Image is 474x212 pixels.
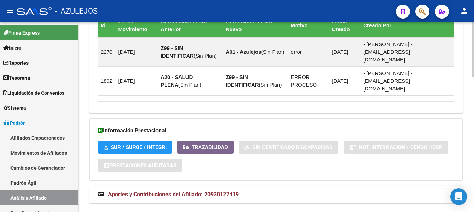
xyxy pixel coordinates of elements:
td: - [PERSON_NAME] - [EMAIL_ADDRESS][DOMAIN_NAME] [360,37,454,66]
span: Liquidación de Convenios [3,89,64,97]
span: Aportes y Contribuciones del Afiliado: 20930127419 [108,191,239,198]
button: Not. Internacion / Censo Hosp. [344,141,448,154]
td: error [288,37,329,66]
td: 2270 [98,37,115,66]
button: Prestaciones Auditadas [98,159,182,172]
div: Open Intercom Messenger [450,188,467,205]
span: Sin Plan [263,49,283,55]
th: Gerenciador / Plan Anterior [158,13,223,37]
span: Sin Plan [180,82,200,88]
span: SUR / SURGE / INTEGR. [111,144,167,151]
td: ( ) [158,37,223,66]
mat-expansion-panel-header: Aportes y Contribuciones del Afiliado: 20930127419 [89,186,463,203]
td: ( ) [223,66,288,95]
td: ( ) [158,66,223,95]
span: Firma Express [3,29,40,37]
span: Tesorería [3,74,30,82]
td: ERROR PROCESO [288,66,329,95]
span: Sin Certificado Discapacidad [252,144,333,151]
button: SUR / SURGE / INTEGR. [98,141,172,154]
mat-icon: person [460,7,468,15]
span: Trazabilidad [192,144,228,151]
span: Inicio [3,44,21,52]
strong: Z99 - SIN IDENTIFICAR [226,74,259,88]
span: Reportes [3,59,29,67]
td: [DATE] [115,37,158,66]
button: Trazabilidad [177,141,234,154]
td: [DATE] [115,66,158,95]
th: Id [98,13,115,37]
strong: Z99 - SIN IDENTIFICAR [161,45,194,59]
span: - AZULEJOS [55,3,98,19]
td: 1892 [98,66,115,95]
td: [DATE] [329,66,360,95]
strong: A20 - SALUD PLENA [161,74,193,88]
th: Fecha Movimiento [115,13,158,37]
span: Prestaciones Auditadas [109,162,176,169]
td: ( ) [223,37,288,66]
span: Sistema [3,104,26,112]
mat-icon: menu [6,7,14,15]
span: Sin Plan [196,53,215,59]
h3: Información Prestacional: [98,126,454,136]
span: Sin Plan [261,82,280,88]
th: Creado Por [360,13,454,37]
td: - [PERSON_NAME] - [EMAIL_ADDRESS][DOMAIN_NAME] [360,66,454,95]
td: [DATE] [329,37,360,66]
strong: A01 - Azulejos [226,49,261,55]
th: Motivo [288,13,329,37]
th: Gerenciador / Plan Nuevo [223,13,288,37]
button: Sin Certificado Discapacidad [239,141,338,154]
span: Not. Internacion / Censo Hosp. [359,144,443,151]
span: Padrón [3,119,26,127]
th: Fecha Creado [329,13,360,37]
